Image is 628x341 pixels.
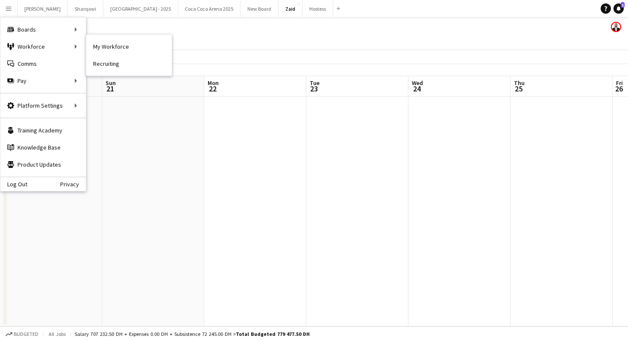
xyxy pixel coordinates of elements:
[616,79,623,87] span: Fri
[514,79,525,87] span: Thu
[613,3,624,14] a: 1
[310,79,320,87] span: Tue
[206,84,219,94] span: 22
[0,38,86,55] div: Workforce
[103,0,178,17] button: [GEOGRAPHIC_DATA] - 2025
[208,79,219,87] span: Mon
[14,331,38,337] span: Budgeted
[178,0,241,17] button: Coca Coca Arena 2025
[0,72,86,89] div: Pay
[86,38,172,55] a: My Workforce
[411,84,423,94] span: 24
[104,84,116,94] span: 21
[611,22,621,32] app-user-avatar: Zaid Rahmoun
[0,181,27,188] a: Log Out
[75,331,310,337] div: Salary 707 232.50 DH + Expenses 0.00 DH + Subsistence 72 245.00 DH =
[0,97,86,114] div: Platform Settings
[68,0,103,17] button: Sharqawi
[412,79,423,87] span: Wed
[86,55,172,72] a: Recruiting
[302,0,333,17] button: Hostess
[4,329,40,339] button: Budgeted
[236,331,310,337] span: Total Budgeted 779 477.50 DH
[308,84,320,94] span: 23
[0,139,86,156] a: Knowledge Base
[241,0,279,17] button: New Board
[106,79,116,87] span: Sun
[18,0,68,17] button: [PERSON_NAME]
[47,331,67,337] span: All jobs
[0,122,86,139] a: Training Academy
[615,84,623,94] span: 26
[279,0,302,17] button: Zaid
[0,55,86,72] a: Comms
[0,156,86,173] a: Product Updates
[60,181,86,188] a: Privacy
[621,2,625,8] span: 1
[0,21,86,38] div: Boards
[513,84,525,94] span: 25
